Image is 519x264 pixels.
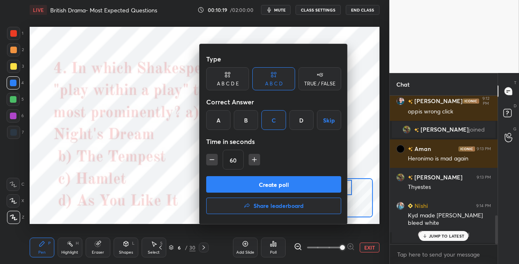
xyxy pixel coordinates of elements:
div: A B C D E [217,81,239,86]
div: C [261,110,286,130]
button: Share leaderboard [206,198,341,214]
div: A [206,110,230,130]
div: TRUE / FALSE [304,81,335,86]
div: B [234,110,258,130]
button: Skip [317,110,341,130]
div: Correct Answer [206,94,341,110]
button: Create poll [206,176,341,193]
div: Type [206,51,341,67]
div: A B C D [265,81,283,86]
div: Time in seconds [206,133,341,150]
div: D [289,110,314,130]
h4: Share leaderboard [254,203,304,209]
